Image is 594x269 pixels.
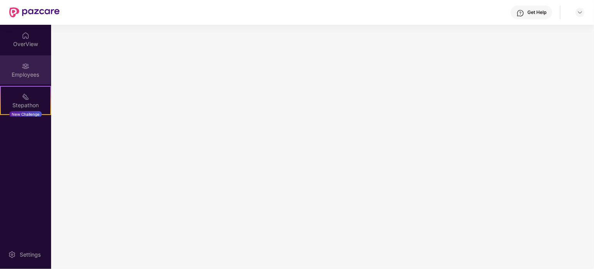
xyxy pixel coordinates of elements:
img: svg+xml;base64,PHN2ZyBpZD0iU2V0dGluZy0yMHgyMCIgeG1sbnM9Imh0dHA6Ly93d3cudzMub3JnLzIwMDAvc3ZnIiB3aW... [8,251,16,259]
div: Stepathon [1,101,50,109]
img: New Pazcare Logo [9,7,60,17]
img: svg+xml;base64,PHN2ZyBpZD0iSGVscC0zMngzMiIgeG1sbnM9Imh0dHA6Ly93d3cudzMub3JnLzIwMDAvc3ZnIiB3aWR0aD... [517,9,524,17]
img: svg+xml;base64,PHN2ZyBpZD0iRHJvcGRvd24tMzJ4MzIiIHhtbG5zPSJodHRwOi8vd3d3LnczLm9yZy8yMDAwL3N2ZyIgd2... [577,9,583,15]
div: Settings [17,251,43,259]
img: svg+xml;base64,PHN2ZyBpZD0iRW1wbG95ZWVzIiB4bWxucz0iaHR0cDovL3d3dy53My5vcmcvMjAwMC9zdmciIHdpZHRoPS... [22,62,29,70]
img: svg+xml;base64,PHN2ZyB4bWxucz0iaHR0cDovL3d3dy53My5vcmcvMjAwMC9zdmciIHdpZHRoPSIyMSIgaGVpZ2h0PSIyMC... [22,93,29,101]
div: Get Help [527,9,546,15]
div: New Challenge [9,111,42,117]
img: svg+xml;base64,PHN2ZyBpZD0iSG9tZSIgeG1sbnM9Imh0dHA6Ly93d3cudzMub3JnLzIwMDAvc3ZnIiB3aWR0aD0iMjAiIG... [22,32,29,39]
